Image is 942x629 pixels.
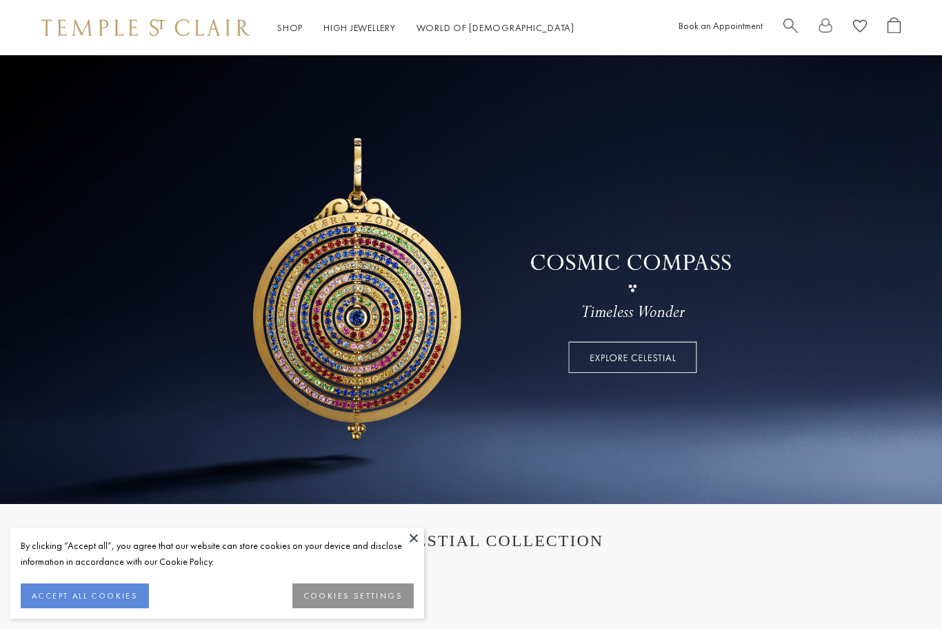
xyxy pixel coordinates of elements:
iframe: Gorgias live chat messenger [873,564,928,615]
img: Temple St. Clair [41,19,250,36]
button: COOKIES SETTINGS [292,583,414,608]
a: Search [783,17,798,39]
a: World of [DEMOGRAPHIC_DATA]World of [DEMOGRAPHIC_DATA] [417,21,574,34]
a: Book an Appointment [679,19,763,32]
a: ShopShop [277,21,303,34]
div: By clicking “Accept all”, you agree that our website can store cookies on your device and disclos... [21,538,414,570]
a: View Wishlist [853,17,867,39]
nav: Main navigation [277,19,574,37]
h1: THE CELESTIAL COLLECTION [55,532,887,550]
a: High JewelleryHigh Jewellery [323,21,396,34]
button: ACCEPT ALL COOKIES [21,583,149,608]
a: Open Shopping Bag [888,17,901,39]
